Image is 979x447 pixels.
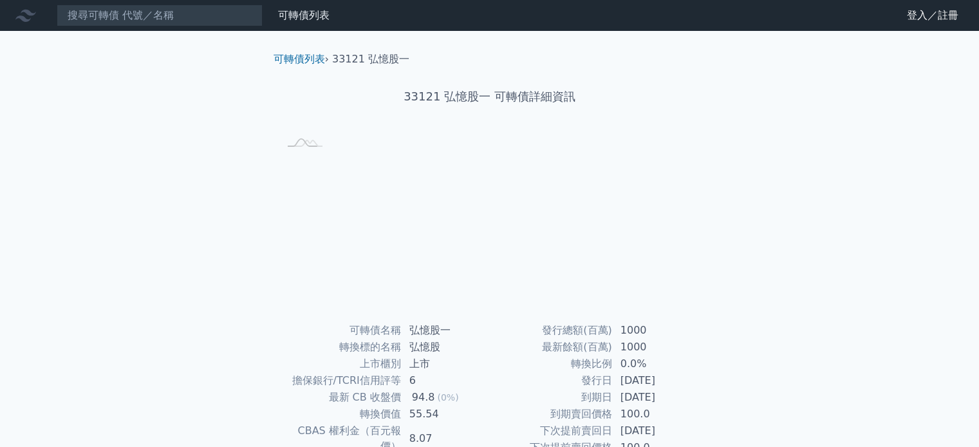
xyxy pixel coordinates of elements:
[490,389,613,406] td: 到期日
[613,423,701,439] td: [DATE]
[332,52,409,67] li: 33121 弘憶股一
[490,372,613,389] td: 發行日
[279,339,402,356] td: 轉換標的名稱
[613,372,701,389] td: [DATE]
[490,339,613,356] td: 最新餘額(百萬)
[274,52,329,67] li: ›
[490,406,613,423] td: 到期賣回價格
[279,389,402,406] td: 最新 CB 收盤價
[897,5,969,26] a: 登入／註冊
[490,322,613,339] td: 發行總額(百萬)
[490,423,613,439] td: 下次提前賣回日
[402,372,490,389] td: 6
[613,339,701,356] td: 1000
[409,390,438,405] div: 94.8
[57,5,263,26] input: 搜尋可轉債 代號／名稱
[263,88,716,106] h1: 33121 弘憶股一 可轉債詳細資訊
[274,53,325,65] a: 可轉債列表
[613,389,701,406] td: [DATE]
[402,356,490,372] td: 上市
[613,356,701,372] td: 0.0%
[279,372,402,389] td: 擔保銀行/TCRI信用評等
[613,322,701,339] td: 1000
[402,406,490,423] td: 55.54
[613,406,701,423] td: 100.0
[278,9,330,21] a: 可轉債列表
[915,385,979,447] iframe: Chat Widget
[437,392,458,403] span: (0%)
[279,406,402,423] td: 轉換價值
[279,322,402,339] td: 可轉債名稱
[490,356,613,372] td: 轉換比例
[279,356,402,372] td: 上市櫃別
[402,322,490,339] td: 弘憶股一
[402,339,490,356] td: 弘憶股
